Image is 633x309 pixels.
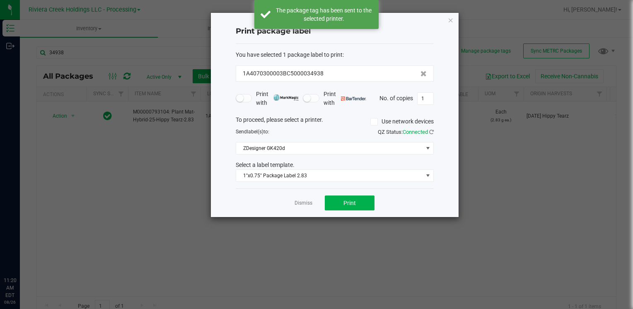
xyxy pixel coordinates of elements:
span: QZ Status: [378,129,434,135]
span: Print [343,200,356,206]
img: bartender.png [341,97,366,101]
span: Print with [324,90,366,107]
h4: Print package label [236,26,434,37]
span: 1"x0.75" Package Label 2.83 [236,170,423,181]
span: You have selected 1 package label to print [236,51,343,58]
div: The package tag has been sent to the selected printer. [275,6,372,23]
div: Select a label template. [230,161,440,169]
button: Print [325,196,374,210]
span: No. of copies [379,94,413,101]
span: 1A4070300003BC5000034938 [243,69,324,78]
span: Connected [403,129,428,135]
span: ZDesigner GK420d [236,142,423,154]
div: To proceed, please select a printer. [230,116,440,128]
img: mark_magic_cybra.png [273,94,299,101]
span: Print with [256,90,299,107]
a: Dismiss [295,200,312,207]
iframe: Resource center [8,243,33,268]
label: Use network devices [370,117,434,126]
span: Send to: [236,129,269,135]
div: : [236,51,434,59]
span: label(s) [247,129,263,135]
